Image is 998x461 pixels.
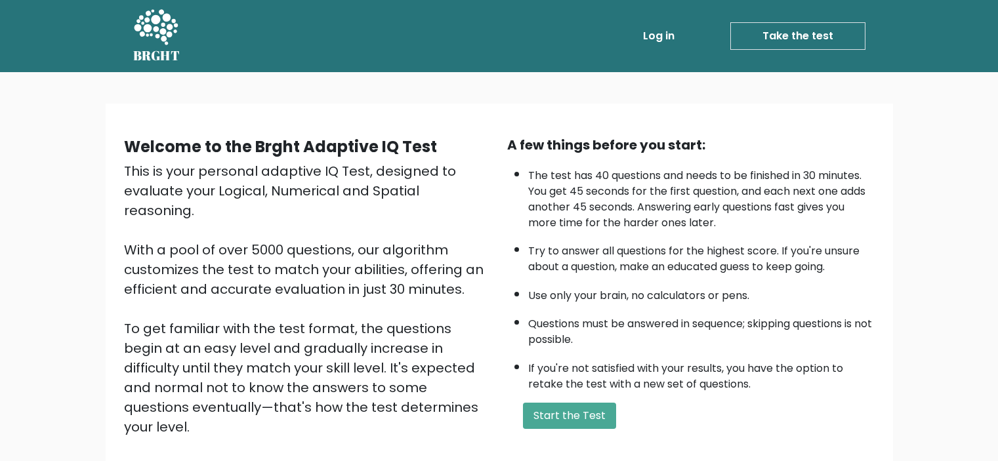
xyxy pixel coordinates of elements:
li: Use only your brain, no calculators or pens. [528,281,875,304]
li: Questions must be answered in sequence; skipping questions is not possible. [528,310,875,348]
div: A few things before you start: [507,135,875,155]
li: Try to answer all questions for the highest score. If you're unsure about a question, make an edu... [528,237,875,275]
h5: BRGHT [133,48,180,64]
a: Take the test [730,22,865,50]
b: Welcome to the Brght Adaptive IQ Test [124,136,437,157]
a: Log in [638,23,680,49]
a: BRGHT [133,5,180,67]
button: Start the Test [523,403,616,429]
li: The test has 40 questions and needs to be finished in 30 minutes. You get 45 seconds for the firs... [528,161,875,231]
li: If you're not satisfied with your results, you have the option to retake the test with a new set ... [528,354,875,392]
